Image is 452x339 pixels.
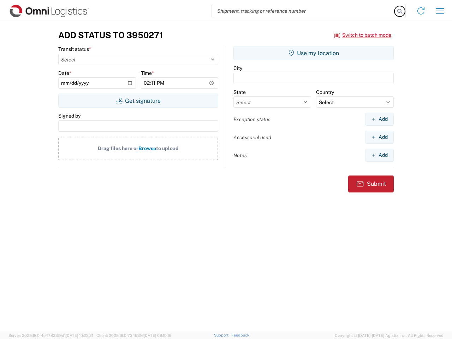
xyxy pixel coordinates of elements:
[348,176,394,192] button: Submit
[233,89,246,95] label: State
[8,333,93,338] span: Server: 2025.18.0-4e47823f9d1
[138,145,156,151] span: Browse
[233,65,242,71] label: City
[96,333,171,338] span: Client: 2025.18.0-7346316
[58,113,81,119] label: Signed by
[98,145,138,151] span: Drag files here or
[214,333,232,337] a: Support
[365,149,394,162] button: Add
[58,94,218,108] button: Get signature
[141,70,154,76] label: Time
[365,113,394,126] button: Add
[233,46,394,60] button: Use my location
[233,116,270,123] label: Exception status
[212,4,395,18] input: Shipment, tracking or reference number
[334,29,391,41] button: Switch to batch mode
[316,89,334,95] label: Country
[365,131,394,144] button: Add
[335,332,444,339] span: Copyright © [DATE]-[DATE] Agistix Inc., All Rights Reserved
[231,333,249,337] a: Feedback
[58,30,163,40] h3: Add Status to 3950271
[58,70,71,76] label: Date
[156,145,179,151] span: to upload
[233,134,271,141] label: Accessorial used
[66,333,93,338] span: [DATE] 10:23:21
[233,152,247,159] label: Notes
[144,333,171,338] span: [DATE] 08:10:16
[58,46,91,52] label: Transit status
